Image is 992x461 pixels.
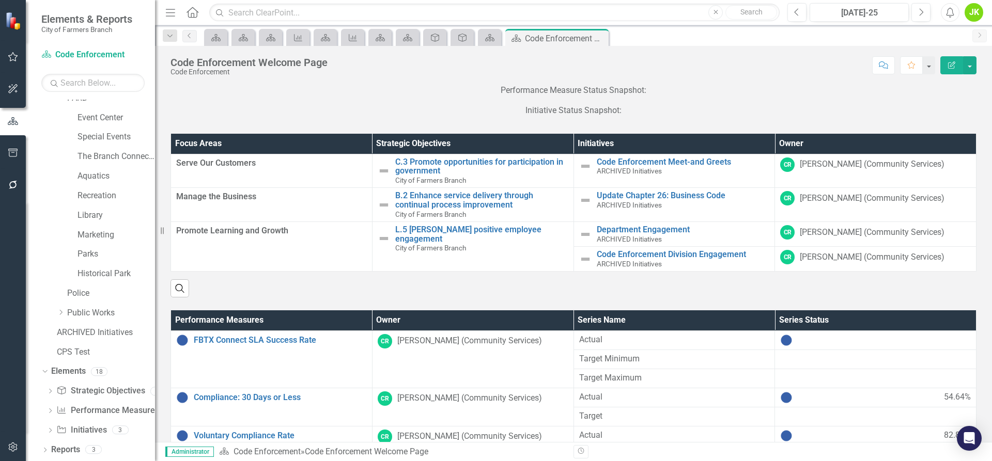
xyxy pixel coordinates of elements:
span: Target [579,410,770,422]
td: Double-Click to Edit [171,222,373,272]
a: Code Enforcement [234,447,301,456]
a: Voluntary Compliance Rate [194,431,367,440]
td: Double-Click to Edit Right Click for Context Menu [574,222,775,247]
a: B.2 Enhance service delivery through continual process improvement [395,191,568,209]
a: L.5 [PERSON_NAME] positive employee engagement [395,225,568,243]
div: CR [780,157,795,172]
div: [PERSON_NAME] (Community Services) [800,227,944,239]
a: Event Center [78,112,155,124]
span: Target Maximum [579,372,770,384]
td: Double-Click to Edit [372,330,574,388]
td: Double-Click to Edit [775,407,977,426]
span: Serve Our Customers [176,157,367,169]
div: Code Enforcement Welcome Page [525,32,606,45]
span: 54.64% [944,391,971,404]
img: No Information [176,391,189,404]
button: JK [965,3,983,22]
span: Actual [579,391,770,403]
div: [PERSON_NAME] (Community Services) [800,158,944,170]
input: Search Below... [41,74,145,92]
a: Code Enforcement [41,49,145,61]
span: ARCHIVED Initiatives [597,201,662,209]
span: ARCHIVED Initiatives [597,235,662,243]
div: CR [780,250,795,264]
td: Double-Click to Edit [171,188,373,222]
span: Manage the Business [176,191,367,203]
p: Performance Measure Status Snapshot: [171,85,977,99]
div: CR [378,430,392,444]
div: Open Intercom Messenger [957,426,982,451]
td: Double-Click to Edit Right Click for Context Menu [171,330,373,388]
td: Double-Click to Edit [775,388,977,407]
td: Double-Click to Edit Right Click for Context Menu [372,154,574,188]
td: Double-Click to Edit Right Click for Context Menu [372,222,574,272]
td: Double-Click to Edit [372,388,574,426]
img: Not Defined [378,199,390,211]
a: Public Works [67,307,155,319]
img: ClearPoint Strategy [5,12,23,30]
span: City of Farmers Branch [395,210,466,218]
span: City of Farmers Branch [395,176,466,184]
div: CR [780,191,795,205]
div: 1 [150,387,167,395]
a: Update Chapter 26: Business Code [597,191,770,200]
input: Search ClearPoint... [209,4,780,22]
td: Double-Click to Edit [775,247,977,272]
span: ARCHIVED Initiatives [597,167,662,175]
div: Code Enforcement Welcome Page [305,447,428,456]
div: [PERSON_NAME] (Community Services) [800,251,944,263]
a: Special Events [78,131,155,143]
img: Not Defined [378,165,390,177]
img: Not Defined [579,160,592,172]
td: Double-Click to Edit [775,154,977,188]
img: Not Defined [579,228,592,241]
div: [PERSON_NAME] (Community Services) [397,431,542,442]
a: Parks [78,248,155,260]
span: Target Minimum [579,353,770,365]
div: 3 [85,446,102,454]
a: Library [78,210,155,221]
td: Double-Click to Edit [574,330,775,349]
a: The Branch Connection [78,151,155,163]
td: Double-Click to Edit Right Click for Context Menu [574,247,775,272]
td: Double-Click to Edit [574,388,775,407]
img: No Information [176,430,189,442]
a: C.3 Promote opportunities for participation in government [395,157,568,176]
a: Historical Park [78,268,155,280]
td: Double-Click to Edit Right Click for Context Menu [574,188,775,222]
img: No Information [780,391,793,404]
img: Not Defined [378,232,390,245]
img: Not Defined [579,253,592,265]
button: Search [725,5,777,20]
img: Not Defined [579,194,592,206]
div: CR [780,225,795,240]
a: Police [67,288,155,299]
a: Marketing [78,229,155,241]
td: Double-Click to Edit [775,188,977,222]
td: Double-Click to Edit [775,222,977,247]
a: Aquatics [78,170,155,182]
div: Code Enforcement Welcome Page [171,57,328,68]
span: Promote Learning and Growth [176,225,367,237]
div: [PERSON_NAME] (Community Services) [397,335,542,347]
img: No Information [176,334,189,346]
img: No Information [780,334,793,346]
td: Double-Click to Edit Right Click for Context Menu [372,188,574,222]
a: Recreation [78,190,155,202]
div: [PERSON_NAME] (Community Services) [397,392,542,404]
td: Double-Click to Edit [775,426,977,445]
a: Code Enforcement Division Engagement [597,250,770,259]
span: Actual [579,334,770,346]
a: ARCHIVED Initiatives [57,327,155,339]
span: City of Farmers Branch [395,244,466,252]
td: Double-Click to Edit Right Click for Context Menu [574,154,775,188]
div: 18 [91,367,107,376]
a: Initiatives [56,424,106,436]
div: Code Enforcement [171,68,328,76]
span: Actual [579,430,770,441]
a: Compliance: 30 Days or Less [194,393,367,402]
button: [DATE]-25 [810,3,909,22]
div: CR [378,334,392,348]
div: 3 [112,426,129,435]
